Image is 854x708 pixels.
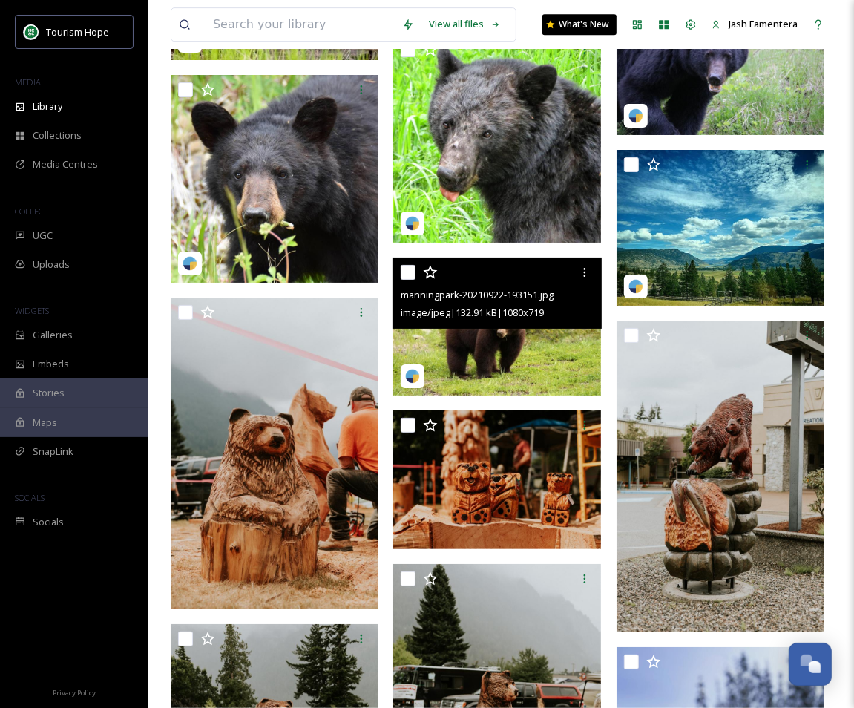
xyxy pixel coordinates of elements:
[617,321,824,632] img: 2021.08.22--CarvingCompetition-17.jpg
[393,410,601,549] img: 2021.08.21--CarvingCompetition-23.jpg
[53,688,96,698] span: Privacy Policy
[405,216,420,231] img: snapsea-logo.png
[183,256,197,271] img: snapsea-logo.png
[33,515,64,529] span: Socials
[33,99,62,114] span: Library
[15,305,49,316] span: WIDGETS
[33,416,57,430] span: Maps
[171,298,378,609] img: 2021.08.21--CarvingCompetition-33.jpg
[33,357,69,371] span: Embeds
[421,10,508,39] a: View all files
[789,643,832,686] button: Open Chat
[393,35,601,243] img: happy_hik_ing-20210925-024449.jpg
[206,8,395,41] input: Search your library
[405,369,420,384] img: snapsea-logo.png
[542,14,617,35] a: What's New
[15,206,47,217] span: COLLECT
[33,386,65,400] span: Stories
[704,10,805,39] a: Jash Famentera
[33,258,70,272] span: Uploads
[171,75,378,283] img: peaswithane-20210922-200816.jpg
[15,492,45,503] span: SOCIALS
[401,306,544,319] span: image/jpeg | 132.91 kB | 1080 x 719
[33,128,82,142] span: Collections
[24,24,39,39] img: logo.png
[401,288,554,301] span: manningpark-20210922-193151.jpg
[628,279,643,294] img: snapsea-logo.png
[33,157,98,171] span: Media Centres
[729,17,798,30] span: Jash Famentera
[53,683,96,701] a: Privacy Policy
[15,76,41,88] span: MEDIA
[33,229,53,243] span: UGC
[33,328,73,342] span: Galleries
[33,445,73,459] span: SnapLink
[617,150,824,306] img: powerofthebears-20210914-025931.jpg
[46,25,109,39] span: Tourism Hope
[628,108,643,123] img: snapsea-logo.png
